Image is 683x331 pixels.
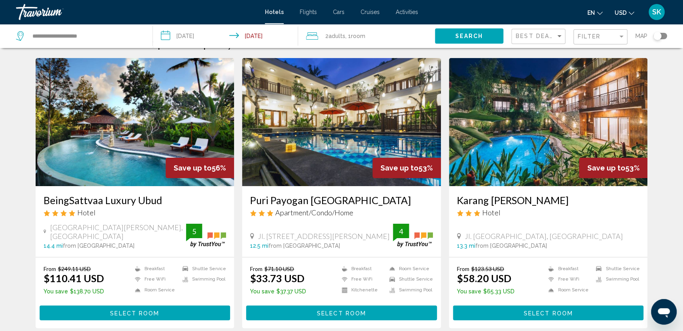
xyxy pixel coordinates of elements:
[77,208,96,217] span: Hotel
[592,265,639,272] li: Shuttle Service
[186,227,202,236] div: 5
[587,164,625,172] span: Save up to
[361,9,380,15] a: Cruises
[385,276,433,283] li: Shuttle Service
[178,276,226,283] li: Swimming Pool
[186,224,226,247] img: trustyou-badge.svg
[457,272,511,284] ins: $58.20 USD
[471,265,504,272] del: $123.53 USD
[58,265,91,272] del: $249.11 USD
[385,287,433,293] li: Swimming Pool
[647,32,667,40] button: Toggle map
[381,164,419,172] span: Save up to
[457,288,515,295] p: $65.33 USD
[44,288,68,295] span: You save
[242,58,441,186] img: Hotel image
[457,194,640,206] a: Karang [PERSON_NAME]
[373,158,441,178] div: 53%
[250,288,274,295] span: You save
[457,208,640,217] div: 3 star Hotel
[265,9,284,15] a: Hotels
[449,58,648,186] img: Hotel image
[131,276,178,283] li: Free WiFi
[50,223,186,241] span: [GEOGRAPHIC_DATA][PERSON_NAME], [GEOGRAPHIC_DATA]
[36,58,234,186] img: Hotel image
[153,24,298,48] button: Check-in date: Sep 18, 2025 Check-out date: Sep 19, 2025
[435,28,503,43] button: Search
[250,194,433,206] a: Puri Payogan [GEOGRAPHIC_DATA]
[544,265,592,272] li: Breakfast
[328,33,345,39] span: Adults
[393,227,409,236] div: 4
[250,243,268,249] span: 12.5 mi
[298,24,435,48] button: Travelers: 2 adults, 0 children
[385,265,433,272] li: Room Service
[573,29,627,45] button: Filter
[44,243,63,249] span: 14.4 mi
[587,7,603,18] button: Change language
[44,194,226,206] a: BeingSattvaa Luxury Ubud
[40,305,230,320] button: Select Room
[578,33,601,40] span: Filter
[338,276,385,283] li: Free WiFi
[16,4,257,20] a: Travorium
[268,243,340,249] span: from [GEOGRAPHIC_DATA]
[264,265,294,272] del: $71.10 USD
[338,287,385,293] li: Kitchenette
[250,272,304,284] ins: $33.73 USD
[174,164,212,172] span: Save up to
[579,158,647,178] div: 53%
[258,232,390,241] span: Jl. [STREET_ADDRESS][PERSON_NAME]
[131,287,178,293] li: Room Service
[482,208,501,217] span: Hotel
[44,288,104,295] p: $138.70 USD
[63,243,134,249] span: from [GEOGRAPHIC_DATA]
[345,30,365,42] span: , 1
[453,307,644,316] a: Select Room
[325,30,345,42] span: 2
[544,276,592,283] li: Free WiFi
[250,265,262,272] span: From
[166,158,234,178] div: 56%
[44,272,104,284] ins: $110.41 USD
[457,243,475,249] span: 13.3 mi
[396,9,418,15] span: Activities
[338,265,385,272] li: Breakfast
[110,310,159,316] span: Select Room
[246,305,437,320] button: Select Room
[40,307,230,316] a: Select Room
[465,232,623,241] span: Jl. [GEOGRAPHIC_DATA], [GEOGRAPHIC_DATA]
[275,208,353,217] span: Apartment/Condo/Home
[455,33,483,40] span: Search
[300,9,317,15] a: Flights
[393,224,433,247] img: trustyou-badge.svg
[317,310,366,316] span: Select Room
[516,33,563,40] mat-select: Sort by
[131,265,178,272] li: Breakfast
[457,265,469,272] span: From
[453,305,644,320] button: Select Room
[250,208,433,217] div: 3 star Apartment
[544,287,592,293] li: Room Service
[592,276,639,283] li: Swimming Pool
[44,208,226,217] div: 4 star Hotel
[587,10,595,16] span: en
[615,10,627,16] span: USD
[635,30,647,42] span: Map
[333,9,345,15] a: Cars
[44,265,56,272] span: From
[652,8,661,16] span: SK
[178,265,226,272] li: Shuttle Service
[351,33,365,39] span: Room
[646,4,667,20] button: User Menu
[651,299,677,325] iframe: Кнопка запуска окна обмена сообщениями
